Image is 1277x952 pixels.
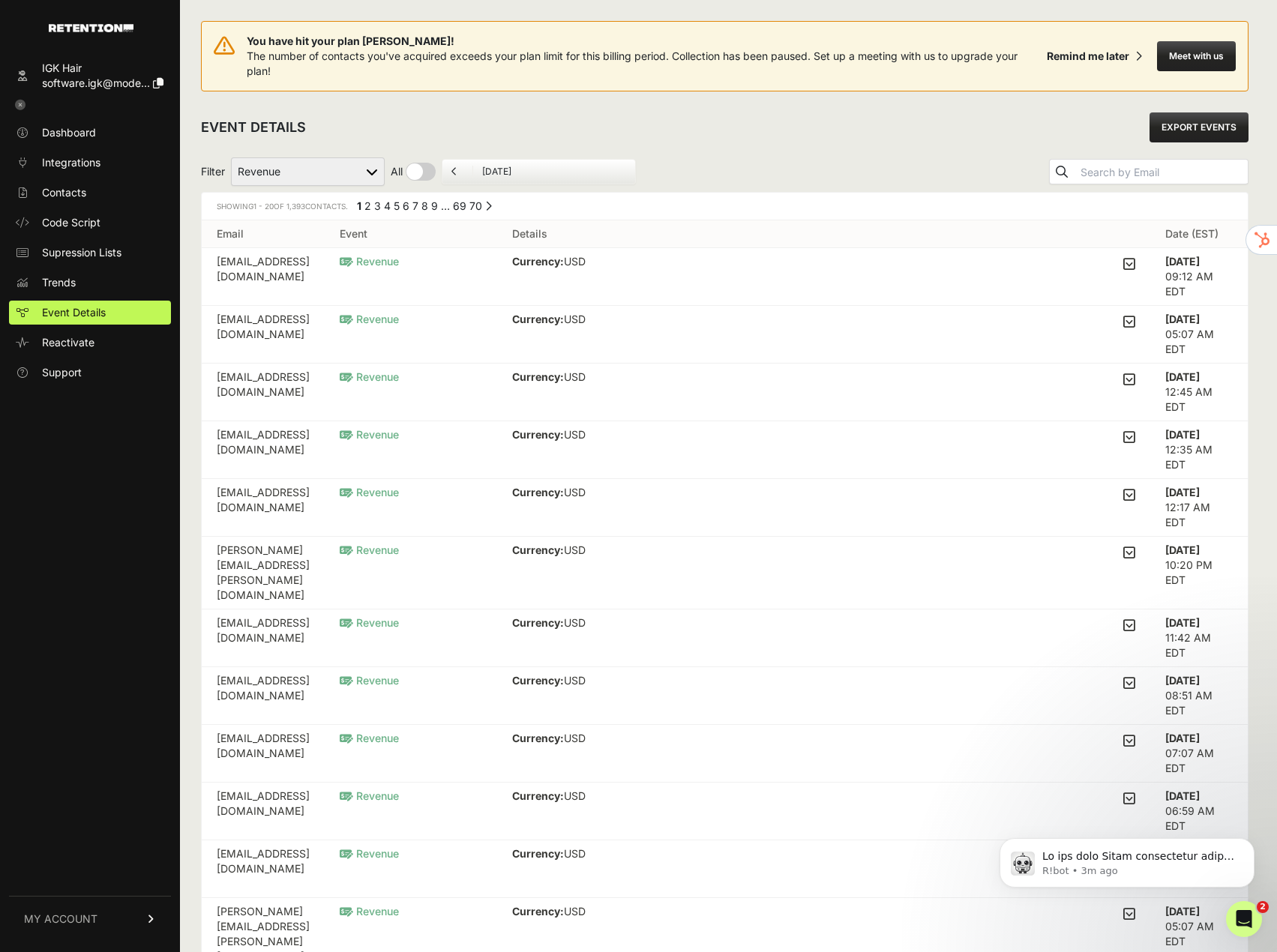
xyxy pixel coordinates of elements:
strong: Currency: [512,428,564,441]
strong: Currency: [512,486,564,498]
strong: Currency: [512,543,564,556]
div: Showing of [217,199,348,214]
strong: Currency: [512,255,564,268]
a: Page 6 [403,199,409,212]
span: Revenue [340,789,399,802]
a: Page 3 [374,199,381,212]
strong: [DATE] [1165,313,1200,325]
a: Page 7 [412,199,418,212]
p: USD [512,427,638,442]
a: IGK Hair software.igk@mode... [9,56,171,95]
span: Filter [201,164,225,179]
span: Integrations [42,155,100,170]
a: Dashboard [9,121,171,145]
strong: Currency: [512,732,564,744]
span: 2 [1257,901,1269,913]
span: Revenue [340,486,399,498]
td: 08:51 AM EDT [1150,667,1248,725]
th: Date (EST) [1150,220,1248,248]
strong: Currency: [512,674,564,687]
a: Support [9,361,171,385]
strong: [DATE] [1165,789,1200,802]
strong: [DATE] [1165,255,1200,268]
a: EXPORT EVENTS [1150,112,1249,142]
a: Supression Lists [9,241,171,265]
span: Lo ips dolo Sitam consectetur adip elitsed, doe't incididu utl etdolore magna aliqu. Enima min ve... [65,43,259,562]
strong: [DATE] [1165,486,1200,498]
strong: Currency: [512,370,564,383]
span: Revenue [340,847,399,860]
span: … [441,199,450,212]
td: [EMAIL_ADDRESS][DOMAIN_NAME] [202,248,325,306]
a: Page 2 [364,199,371,212]
td: [EMAIL_ADDRESS][DOMAIN_NAME] [202,479,325,537]
p: USD [512,789,640,804]
p: USD [512,485,639,500]
span: Trends [42,275,76,290]
strong: Currency: [512,905,564,918]
span: The number of contacts you've acquired exceeds your plan limit for this billing period. Collectio... [247,49,1018,77]
a: Contacts [9,181,171,205]
span: 1 - 20 [253,202,274,211]
td: [EMAIL_ADDRESS][DOMAIN_NAME] [202,364,325,421]
a: Page 9 [431,199,438,212]
a: Page 70 [469,199,482,212]
span: Revenue [340,732,399,744]
td: 05:07 AM EDT [1150,306,1248,364]
a: Page 4 [384,199,391,212]
div: IGK Hair [42,61,163,76]
iframe: Intercom notifications message [977,807,1277,912]
strong: [DATE] [1165,616,1200,629]
td: 12:17 AM EDT [1150,479,1248,537]
td: 11:42 AM EDT [1150,609,1248,667]
p: USD [512,543,637,558]
span: Reactivate [42,335,94,350]
a: Page 5 [394,199,400,212]
p: USD [512,312,638,327]
td: 12:35 AM EDT [1150,421,1248,479]
td: [EMAIL_ADDRESS][DOMAIN_NAME] [202,783,325,840]
span: Revenue [340,543,399,556]
th: Details [497,220,1150,248]
a: Integrations [9,151,171,175]
td: [EMAIL_ADDRESS][DOMAIN_NAME] [202,421,325,479]
span: software.igk@mode... [42,76,150,89]
td: [EMAIL_ADDRESS][DOMAIN_NAME] [202,840,325,898]
em: Page 1 [357,199,361,212]
td: [EMAIL_ADDRESS][DOMAIN_NAME] [202,306,325,364]
td: [EMAIL_ADDRESS][DOMAIN_NAME] [202,725,325,783]
span: You have hit your plan [PERSON_NAME]! [247,34,1041,49]
td: 10:20 PM EDT [1150,537,1248,609]
a: MY ACCOUNT [9,896,171,942]
span: Revenue [340,313,399,325]
span: Event Details [42,305,106,320]
p: USD [512,731,682,746]
td: 07:07 AM EDT [1150,725,1248,783]
a: Page 69 [453,199,466,212]
p: Message from R!bot, sent 3m ago [65,58,259,71]
td: 06:59 AM EDT [1150,783,1248,840]
strong: Currency: [512,847,564,860]
a: Event Details [9,301,171,325]
strong: Currency: [512,616,564,629]
td: [EMAIL_ADDRESS][DOMAIN_NAME] [202,667,325,725]
img: Retention.com [49,24,133,32]
strong: [DATE] [1165,543,1200,556]
span: Revenue [340,674,399,687]
span: Revenue [340,616,399,629]
a: Reactivate [9,331,171,355]
td: [EMAIL_ADDRESS][DOMAIN_NAME] [202,609,325,667]
strong: Currency: [512,789,564,802]
p: USD [512,846,634,861]
span: MY ACCOUNT [24,912,97,927]
span: Contacts [42,185,86,200]
span: Dashboard [42,125,96,140]
div: Pagination [354,199,492,217]
div: Remind me later [1047,49,1129,64]
p: USD [512,254,640,269]
span: Contacts. [284,202,348,211]
p: USD [512,370,637,385]
span: Revenue [340,370,399,383]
